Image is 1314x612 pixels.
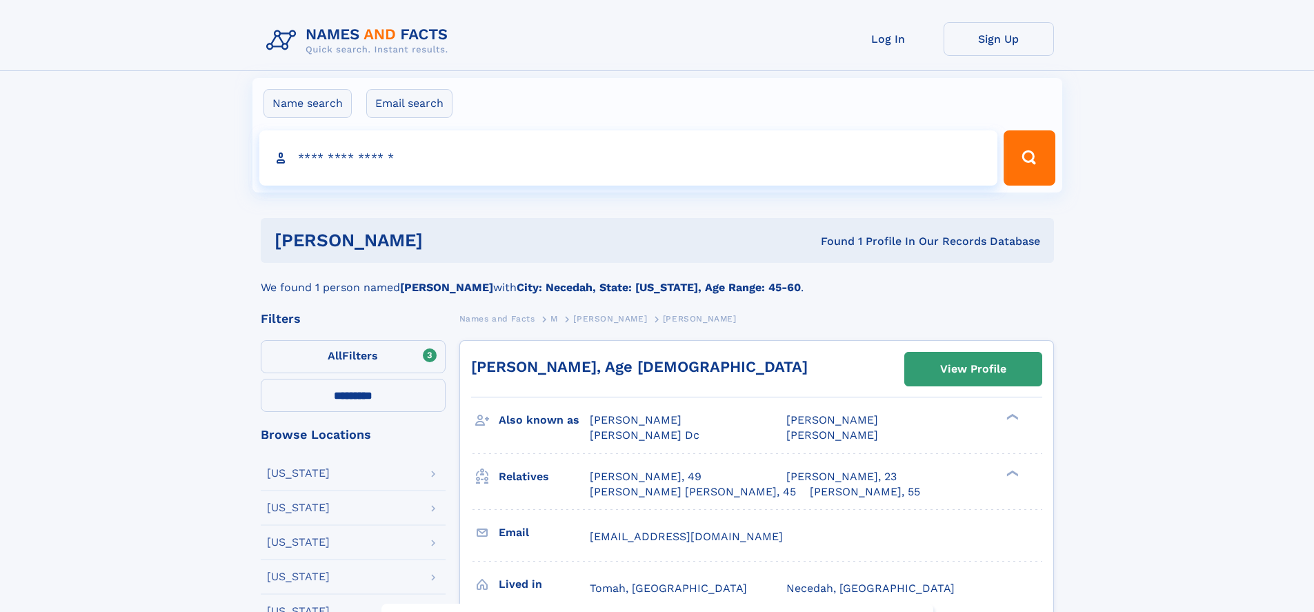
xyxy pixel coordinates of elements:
span: M [550,314,558,324]
div: Found 1 Profile In Our Records Database [621,234,1040,249]
span: [PERSON_NAME] [573,314,647,324]
div: [US_STATE] [267,571,330,582]
a: [PERSON_NAME] [573,310,647,327]
input: search input [259,130,998,186]
h3: Lived in [499,573,590,596]
div: ❯ [1003,468,1019,477]
span: [PERSON_NAME] [590,413,681,426]
span: All [328,349,342,362]
span: [EMAIL_ADDRESS][DOMAIN_NAME] [590,530,783,543]
button: Search Button [1004,130,1055,186]
b: City: Necedah, State: [US_STATE], Age Range: 45-60 [517,281,801,294]
a: [PERSON_NAME], Age [DEMOGRAPHIC_DATA] [471,358,808,375]
span: Necedah, [GEOGRAPHIC_DATA] [786,582,955,595]
a: [PERSON_NAME] [PERSON_NAME], 45 [590,484,796,500]
span: [PERSON_NAME] Dc [590,428,699,442]
a: M [550,310,558,327]
div: [US_STATE] [267,537,330,548]
a: Log In [833,22,944,56]
b: [PERSON_NAME] [400,281,493,294]
a: [PERSON_NAME], 49 [590,469,701,484]
span: [PERSON_NAME] [786,413,878,426]
a: [PERSON_NAME], 55 [810,484,920,500]
h3: Also known as [499,408,590,432]
div: Browse Locations [261,428,446,441]
h3: Relatives [499,465,590,488]
label: Email search [366,89,452,118]
div: [US_STATE] [267,502,330,513]
div: Filters [261,313,446,325]
div: [US_STATE] [267,468,330,479]
label: Filters [261,340,446,373]
div: View Profile [940,353,1006,385]
a: Sign Up [944,22,1054,56]
a: Names and Facts [459,310,535,327]
h1: [PERSON_NAME] [275,232,622,249]
span: [PERSON_NAME] [663,314,737,324]
span: Tomah, [GEOGRAPHIC_DATA] [590,582,747,595]
div: We found 1 person named with . [261,263,1054,296]
a: View Profile [905,353,1042,386]
h3: Email [499,521,590,544]
img: Logo Names and Facts [261,22,459,59]
div: ❯ [1003,413,1019,422]
label: Name search [263,89,352,118]
span: [PERSON_NAME] [786,428,878,442]
a: [PERSON_NAME], 23 [786,469,897,484]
